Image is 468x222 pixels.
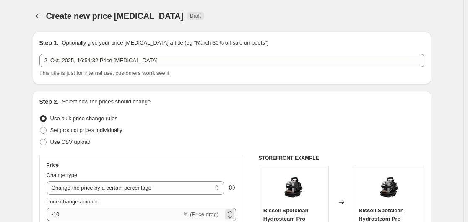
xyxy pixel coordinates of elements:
h2: Step 1. [39,39,59,47]
p: Optionally give your price [MEDICAL_DATA] a title (eg "March 30% off sale on boots") [62,39,268,47]
img: 71_RtleMUbL_80x.jpg [372,170,406,204]
input: 30% off holiday sale [39,54,424,67]
input: -15 [47,208,182,221]
span: Use bulk price change rules [50,115,117,122]
span: % (Price drop) [184,211,218,217]
span: Bissell Spotclean Hydrosteam Pro [263,207,309,222]
span: Set product prices individually [50,127,122,133]
button: Price change jobs [33,10,44,22]
span: Draft [190,13,201,19]
span: This title is just for internal use, customers won't see it [39,70,169,76]
span: Bissell Spotclean Hydrosteam Pro [359,207,404,222]
h6: STOREFRONT EXAMPLE [259,155,424,161]
h2: Step 2. [39,98,59,106]
p: Select how the prices should change [62,98,151,106]
h3: Price [47,162,59,169]
span: Use CSV upload [50,139,91,145]
div: help [228,183,236,192]
span: Price change amount [47,198,98,205]
span: Create new price [MEDICAL_DATA] [46,11,184,21]
img: 71_RtleMUbL_80x.jpg [277,170,310,204]
span: Change type [47,172,78,178]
